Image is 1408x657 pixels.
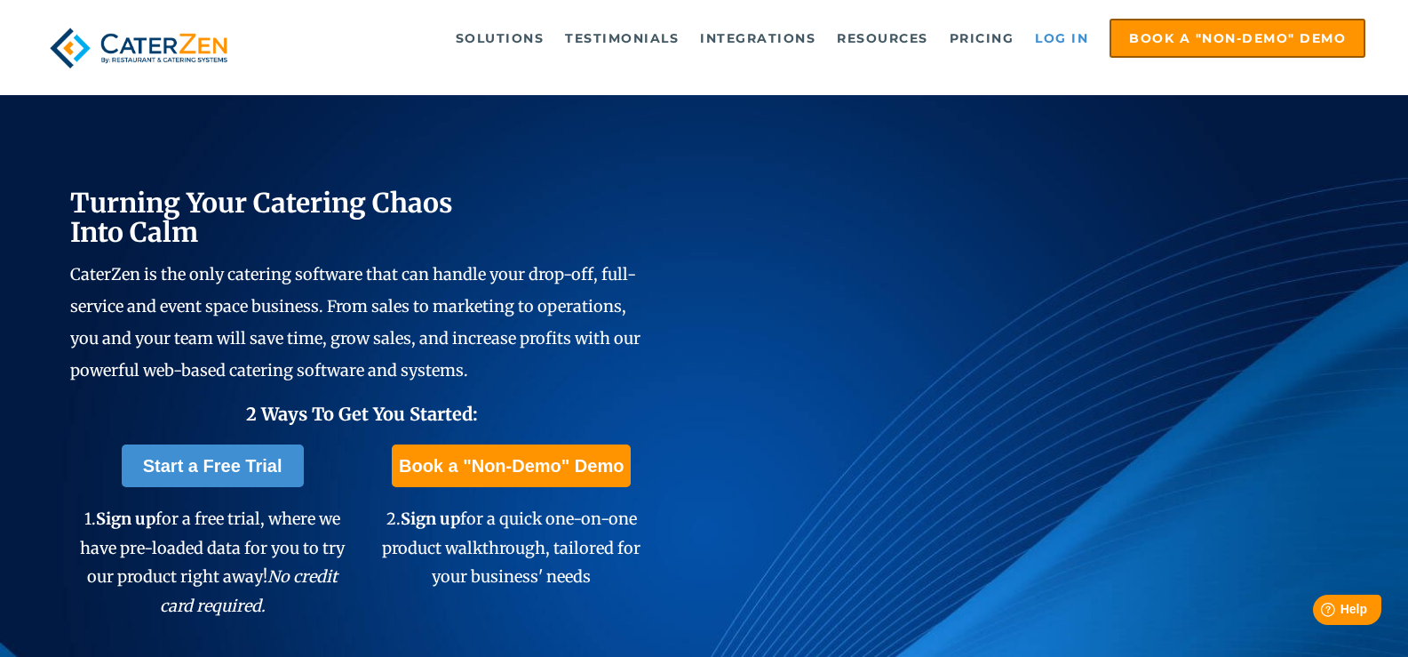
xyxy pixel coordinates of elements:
[160,566,338,615] em: No credit card required.
[392,445,631,487] a: Book a "Non-Demo" Demo
[122,445,304,487] a: Start a Free Trial
[70,264,640,381] span: CaterZen is the only catering software that can handle your drop-off, full-service and event spac...
[96,509,155,529] span: Sign up
[941,20,1023,56] a: Pricing
[80,509,345,615] span: 1. for a free trial, where we have pre-loaded data for you to try our product right away!
[691,20,824,56] a: Integrations
[382,509,640,587] span: 2. for a quick one-on-one product walkthrough, tailored for your business' needs
[43,19,235,77] img: caterzen
[1110,19,1365,58] a: Book a "Non-Demo" Demo
[268,19,1365,58] div: Navigation Menu
[1026,20,1097,56] a: Log in
[401,509,460,529] span: Sign up
[828,20,937,56] a: Resources
[556,20,688,56] a: Testimonials
[246,403,478,425] span: 2 Ways To Get You Started:
[70,186,453,249] span: Turning Your Catering Chaos Into Calm
[447,20,553,56] a: Solutions
[1250,588,1388,637] iframe: Help widget launcher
